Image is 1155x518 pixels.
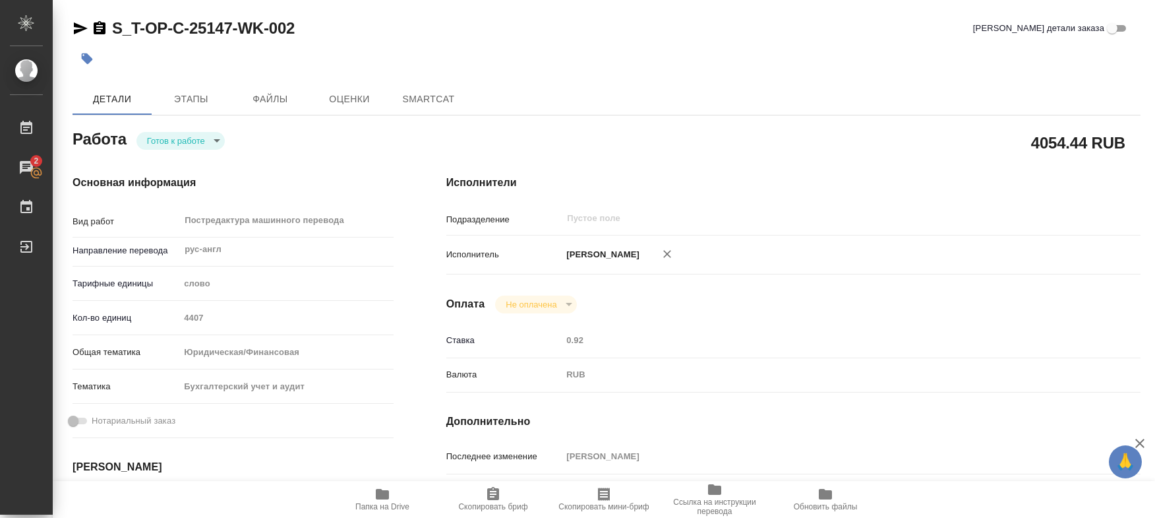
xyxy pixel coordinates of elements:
p: Тарифные единицы [73,277,179,290]
div: Готов к работе [495,296,576,313]
input: Пустое поле [562,447,1082,466]
p: Последнее изменение [446,450,562,463]
input: Пустое поле [562,331,1082,350]
h4: Исполнители [446,175,1140,191]
button: Скопировать ссылку для ЯМессенджера [73,20,88,36]
p: Подразделение [446,213,562,226]
button: Готов к работе [143,135,209,146]
span: Оценки [318,91,381,108]
div: Бухгалтерский учет и аудит [179,375,393,398]
a: 2 [3,151,49,184]
h2: 4054.44 RUB [1031,131,1125,154]
input: Пустое поле [179,308,393,327]
span: Обновить файлы [794,502,858,511]
span: Нотариальный заказ [92,414,175,428]
span: [PERSON_NAME] детали заказа [973,22,1104,35]
div: Юридическая/Финансовая [179,341,393,364]
button: Удалить исполнителя [653,240,682,269]
span: SmartCat [397,91,460,108]
div: RUB [562,364,1082,386]
h4: [PERSON_NAME] [73,459,394,475]
button: Не оплачена [502,299,560,310]
p: Валюта [446,368,562,381]
p: Тематика [73,380,179,393]
span: Ссылка на инструкции перевода [667,498,762,516]
span: Детали [80,91,144,108]
input: Пустое поле [566,210,1051,226]
p: Ставка [446,334,562,347]
div: Готов к работе [136,132,225,150]
span: Скопировать мини-бриф [558,502,649,511]
span: Этапы [160,91,223,108]
span: 🙏 [1114,448,1137,476]
span: Папка на Drive [355,502,409,511]
button: Скопировать мини-бриф [548,481,659,518]
span: Скопировать бриф [458,502,527,511]
p: Общая тематика [73,346,179,359]
button: Добавить тэг [73,44,102,73]
h4: Основная информация [73,175,394,191]
h4: Дополнительно [446,414,1140,430]
button: Обновить файлы [770,481,881,518]
a: S_T-OP-C-25147-WK-002 [112,19,295,37]
button: Скопировать бриф [438,481,548,518]
p: [PERSON_NAME] [562,248,639,261]
span: 2 [26,154,46,168]
h2: Работа [73,126,127,150]
div: слово [179,273,393,295]
p: Направление перевода [73,244,179,257]
button: Папка на Drive [327,481,438,518]
h4: Оплата [446,296,485,312]
button: Скопировать ссылку [92,20,107,36]
span: Файлы [239,91,302,108]
button: Ссылка на инструкции перевода [659,481,770,518]
p: Вид работ [73,215,179,228]
p: Исполнитель [446,248,562,261]
button: 🙏 [1109,445,1142,478]
p: Кол-во единиц [73,311,179,325]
